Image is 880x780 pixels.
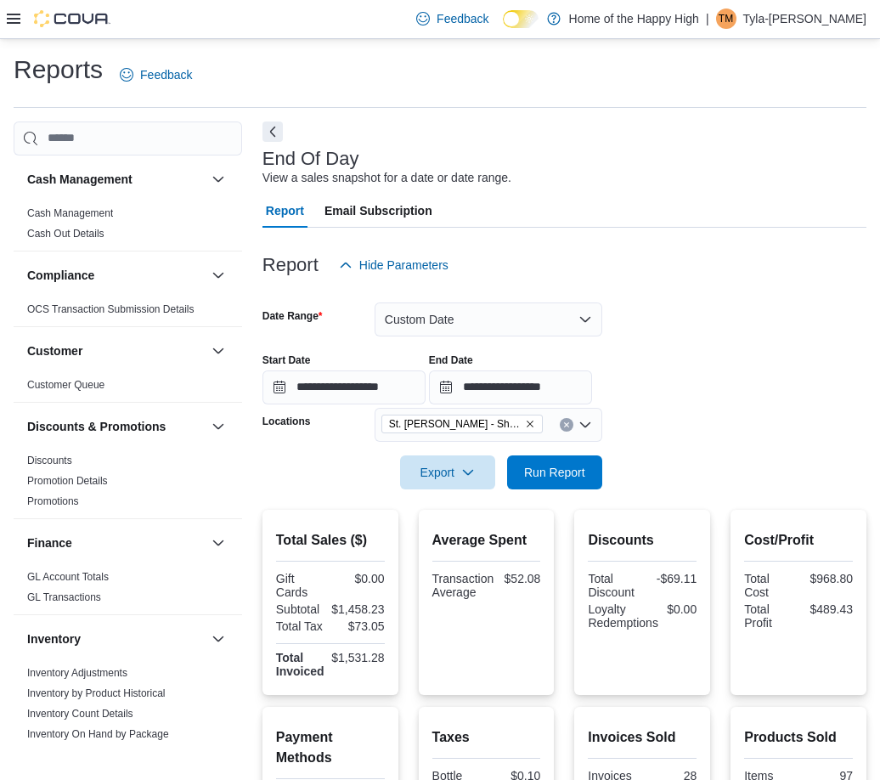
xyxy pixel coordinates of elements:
[524,464,585,481] span: Run Report
[588,530,697,551] h2: Discounts
[27,591,101,604] span: GL Transactions
[208,629,228,649] button: Inventory
[27,267,94,284] h3: Compliance
[27,303,195,315] a: OCS Transaction Submission Details
[744,602,795,630] div: Total Profit
[276,619,327,633] div: Total Tax
[560,418,573,432] button: Clear input
[27,228,104,240] a: Cash Out Details
[113,58,199,92] a: Feedback
[331,651,384,664] div: $1,531.28
[578,418,592,432] button: Open list of options
[208,416,228,437] button: Discounts & Promotions
[588,572,639,599] div: Total Discount
[802,602,853,616] div: $489.43
[208,533,228,553] button: Finance
[27,378,104,392] span: Customer Queue
[262,255,319,275] h3: Report
[716,8,736,29] div: Tyla-Moon Simpson
[324,194,432,228] span: Email Subscription
[262,353,311,367] label: Start Date
[27,206,113,220] span: Cash Management
[27,418,166,435] h3: Discounts & Promotions
[569,8,699,29] p: Home of the Happy High
[400,455,495,489] button: Export
[262,415,311,428] label: Locations
[14,53,103,87] h1: Reports
[334,572,385,585] div: $0.00
[208,169,228,189] button: Cash Management
[588,727,697,748] h2: Invoices Sold
[802,572,853,585] div: $968.80
[27,207,113,219] a: Cash Management
[262,309,323,323] label: Date Range
[27,708,133,720] a: Inventory Count Details
[500,572,540,585] div: $52.08
[27,630,81,647] h3: Inventory
[14,203,242,251] div: Cash Management
[744,727,853,748] h2: Products Sold
[27,171,205,188] button: Cash Management
[27,495,79,508] span: Promotions
[27,342,205,359] button: Customer
[27,171,133,188] h3: Cash Management
[276,727,385,768] h2: Payment Methods
[646,572,697,585] div: -$69.11
[27,267,205,284] button: Compliance
[665,602,697,616] div: $0.00
[332,248,455,282] button: Hide Parameters
[27,379,104,391] a: Customer Queue
[410,455,485,489] span: Export
[375,302,602,336] button: Custom Date
[503,10,539,28] input: Dark Mode
[27,667,127,679] a: Inventory Adjustments
[359,257,448,274] span: Hide Parameters
[744,572,795,599] div: Total Cost
[276,572,327,599] div: Gift Cards
[27,666,127,680] span: Inventory Adjustments
[588,602,658,630] div: Loyalty Redemptions
[27,570,109,584] span: GL Account Totals
[503,28,504,29] span: Dark Mode
[262,370,426,404] input: Press the down key to open a popover containing a calendar.
[429,370,592,404] input: Press the down key to open a popover containing a calendar.
[27,455,72,466] a: Discounts
[140,66,192,83] span: Feedback
[437,10,488,27] span: Feedback
[507,455,602,489] button: Run Report
[706,8,709,29] p: |
[331,602,384,616] div: $1,458.23
[334,619,385,633] div: $73.05
[27,475,108,487] a: Promotion Details
[27,495,79,507] a: Promotions
[27,687,166,699] a: Inventory by Product Historical
[27,534,205,551] button: Finance
[27,571,109,583] a: GL Account Totals
[262,149,359,169] h3: End Of Day
[27,687,166,700] span: Inventory by Product Historical
[719,8,733,29] span: TM
[14,567,242,614] div: Finance
[389,415,522,432] span: St. [PERSON_NAME] - Shoppes @ [PERSON_NAME] - Fire & Flower
[743,8,866,29] p: Tyla-[PERSON_NAME]
[744,530,853,551] h2: Cost/Profit
[27,302,195,316] span: OCS Transaction Submission Details
[381,415,543,433] span: St. Albert - Shoppes @ Giroux - Fire & Flower
[525,419,535,429] button: Remove St. Albert - Shoppes @ Giroux - Fire & Flower from selection in this group
[34,10,110,27] img: Cova
[27,707,133,721] span: Inventory Count Details
[27,342,82,359] h3: Customer
[276,651,324,678] strong: Total Invoiced
[432,572,494,599] div: Transaction Average
[27,454,72,467] span: Discounts
[429,353,473,367] label: End Date
[27,227,104,240] span: Cash Out Details
[409,2,495,36] a: Feedback
[27,727,169,741] span: Inventory On Hand by Package
[276,530,385,551] h2: Total Sales ($)
[27,534,72,551] h3: Finance
[208,265,228,285] button: Compliance
[432,530,541,551] h2: Average Spent
[27,591,101,603] a: GL Transactions
[276,602,325,616] div: Subtotal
